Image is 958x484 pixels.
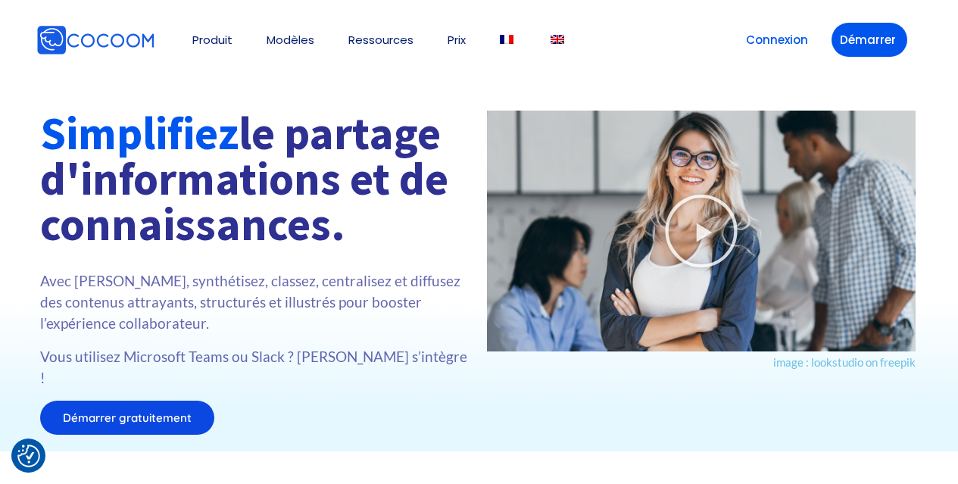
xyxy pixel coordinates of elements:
a: Ressources [348,34,413,45]
p: Vous utilisez Microsoft Teams ou Slack ? [PERSON_NAME] s’intègre ! [40,346,472,389]
a: Démarrer [832,23,907,57]
img: Français [500,35,513,44]
a: Démarrer gratuitement [40,401,214,435]
h1: le partage d'informations et de connaissances. [40,111,472,247]
a: Modèles [267,34,314,45]
img: Revisit consent button [17,445,40,467]
span: Démarrer gratuitement [63,412,192,423]
font: Simplifiez [40,105,239,161]
img: Cocoom [158,39,158,40]
a: Connexion [738,23,816,57]
a: Prix [448,34,466,45]
a: Produit [192,34,232,45]
img: Cocoom [36,25,154,55]
button: Consent Preferences [17,445,40,467]
iframe: Intercom live chat [907,432,943,469]
img: Anglais [551,35,564,44]
a: image : lookstudio on freepik [773,355,916,369]
p: Avec [PERSON_NAME], synthétisez, classez, centralisez et diffusez des contenus attrayants, struct... [40,270,472,334]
